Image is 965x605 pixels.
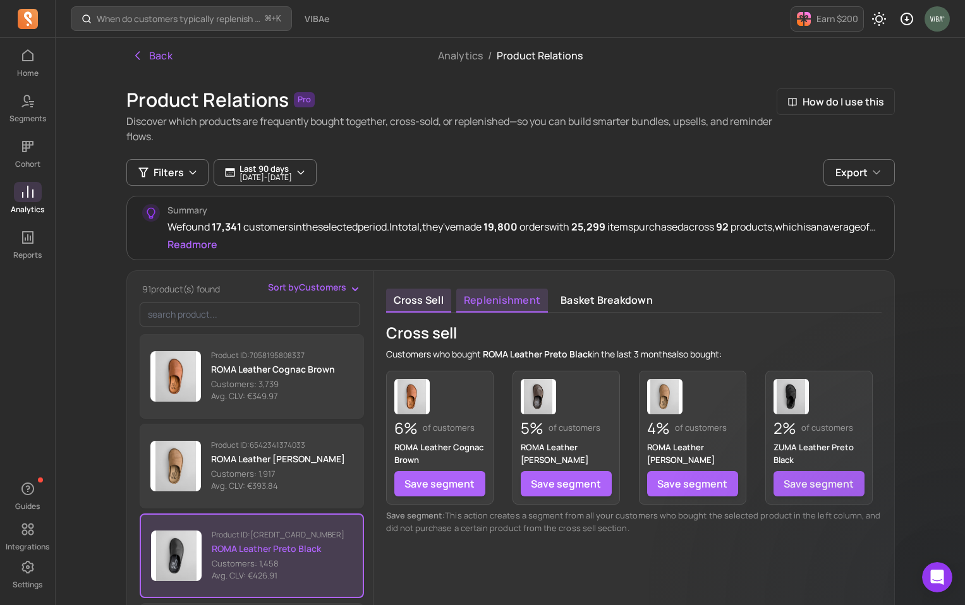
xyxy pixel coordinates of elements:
[15,159,40,169] p: Cohort
[925,6,950,32] img: avatar
[774,441,865,466] p: ZUMA Leather Preto Black
[13,250,42,260] p: Reports
[268,281,361,294] button: Sort byCustomers
[675,422,727,434] p: of customers
[140,513,364,598] button: Product ID:[CREDIT_CARD_NUMBER]ROMA Leather Preto BlackCustomers: 1,458 Avg. CLV: €426.91
[212,558,344,570] p: Customers: 1,458
[14,476,42,514] button: Guides
[150,351,201,402] img: Product image
[6,542,49,552] p: Integrations
[210,220,243,234] span: 17,341
[15,501,40,512] p: Guides
[774,379,809,414] img: ZUMA Leather Preto Black
[211,468,345,481] p: Customers: 1,917
[835,165,868,180] span: Export
[211,440,345,450] p: Product ID: 6542341374033
[234,474,267,500] span: smiley reaction
[521,441,612,466] p: ROMA Leather [PERSON_NAME]
[154,165,184,180] span: Filters
[647,471,738,496] a: Save segment
[801,422,853,434] p: of customers
[521,471,612,496] a: Save segment
[777,88,895,115] button: How do I use this
[175,474,193,500] span: 😞
[297,8,337,30] button: VIBAe
[483,49,497,63] span: /
[386,510,446,521] span: Save segment:
[167,204,879,217] p: Summary
[265,12,281,25] span: +
[211,363,335,376] p: ROMA Leather Cognac Brown
[386,323,722,343] p: Cross sell
[240,174,292,181] p: [DATE] - [DATE]
[212,570,344,582] p: Avg. CLV: €426.91
[549,422,600,434] p: of customers
[647,379,683,414] img: ROMA Leather Fawn Tan
[212,542,344,555] p: ROMA Leather Preto Black
[140,302,360,326] input: search product
[167,219,879,234] div: We found customers in the selected period. In total, they've made orders with items purchased acr...
[647,419,670,437] p: 4%
[211,390,335,403] p: Avg. CLV: €349.97
[922,562,952,592] iframe: Intercom live chat
[276,14,281,24] kbd: K
[483,348,592,360] span: ROMA Leather Preto Black
[214,159,317,186] button: Last 90 days[DATE]-[DATE]
[394,441,485,466] p: ROMA Leather Cognac Brown
[240,164,292,174] p: Last 90 days
[553,289,660,313] a: Basket breakdown
[394,379,430,414] img: ROMA Leather Cognac Brown
[774,471,865,496] a: Save segment
[168,474,201,500] span: disappointed reaction
[97,13,260,25] p: When do customers typically replenish a product?
[866,6,892,32] button: Toggle dark mode
[438,49,483,63] a: Analytics
[456,289,548,313] a: Replenishment
[71,6,292,31] button: When do customers typically replenish a product?⌘+K
[167,237,217,252] button: Readmore
[268,281,346,294] span: Sort by Customers
[816,13,858,25] p: Earn $200
[404,5,427,28] div: Close
[386,348,722,361] p: Customers who bought in the last also bought:
[423,422,475,434] p: of customers
[140,424,364,508] button: Product ID:6542341374033ROMA Leather [PERSON_NAME]Customers: 1,917 Avg. CLV: €393.84
[201,474,234,500] span: neutral face reaction
[632,348,672,360] span: 3 months
[167,515,268,525] a: Open in help center
[265,11,272,27] kbd: ⌘
[15,462,420,476] div: Did this answer your question?
[126,159,209,186] button: Filters
[482,220,519,234] span: 19,800
[241,474,259,500] span: 😃
[294,92,315,107] span: Pro
[9,114,46,124] p: Segments
[647,441,738,466] p: ROMA Leather [PERSON_NAME]
[151,530,202,581] img: Product image
[569,220,607,234] span: 25,299
[714,220,731,234] span: 92
[208,474,226,500] span: 😐
[13,580,42,590] p: Settings
[211,350,335,361] p: Product ID: 7058195808337
[211,453,345,465] p: ROMA Leather [PERSON_NAME]
[521,379,556,414] img: ROMA Leather Cocoa Brown
[142,283,220,295] span: 91 product(s) found
[126,114,777,144] p: Discover which products are frequently bought together, cross-sold, or replenished—so you can bui...
[386,510,882,534] p: This action creates a segment from all your customers who bought the selected product in the left...
[497,49,583,63] span: Product Relations
[394,419,418,437] p: 6%
[8,5,32,29] button: go back
[126,88,289,111] h1: Product Relations
[211,378,335,391] p: Customers: 3,739
[791,6,864,32] button: Earn $200
[11,205,44,215] p: Analytics
[140,334,364,419] button: Product ID:7058195808337ROMA Leather Cognac BrownCustomers: 3,739 Avg. CLV: €349.97
[386,289,451,313] a: Cross sell
[126,43,178,68] button: Back
[380,5,404,29] button: Collapse window
[17,68,39,78] p: Home
[150,441,201,491] img: Product image
[212,530,344,540] p: Product ID: [CREDIT_CARD_NUMBER]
